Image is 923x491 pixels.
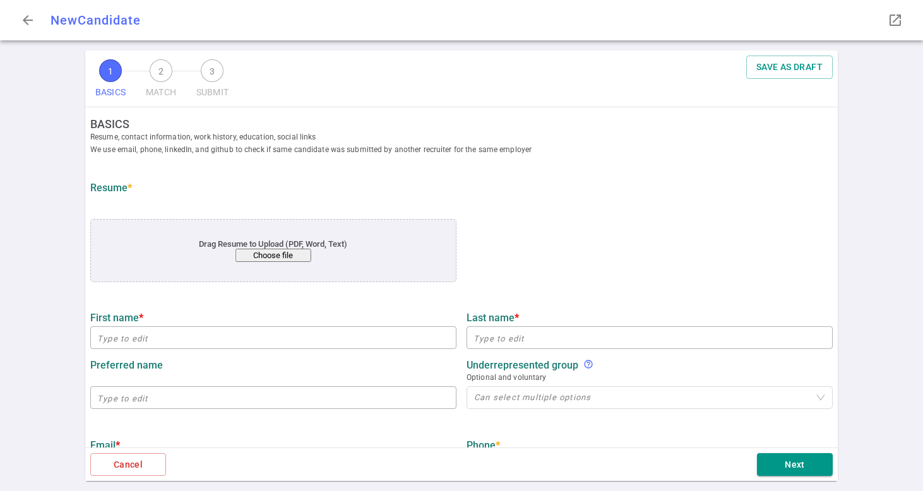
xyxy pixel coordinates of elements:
[757,453,833,476] button: Next
[90,219,456,282] div: application/pdf, application/msword, .pdf, .doc, .docx, .txt
[746,56,833,79] button: SAVE AS DRAFT
[90,131,843,156] span: Resume, contact information, work history, education, social links We use email, phone, linkedIn,...
[95,82,126,103] span: BASICS
[90,117,843,131] strong: BASICS
[90,328,456,348] input: Type to edit
[883,8,908,33] button: Open LinkedIn as a popup
[201,59,223,82] span: 3
[141,56,181,107] button: 2MATCH
[467,439,833,451] label: Phone
[146,82,176,103] span: MATCH
[90,312,456,324] label: First name
[583,359,593,369] i: help_outline
[90,453,166,476] button: Cancel
[90,182,132,194] strong: Resume
[90,56,131,107] button: 1BASICS
[128,239,419,262] div: Drag Resume to Upload (PDF, Word, Text)
[583,359,593,371] div: We support diversity and inclusion to create equitable futures and prohibit discrimination and ha...
[15,8,40,33] button: Go back
[467,312,833,324] label: Last name
[99,59,122,82] span: 1
[20,13,35,28] span: arrow_back
[235,249,311,262] button: Choose file
[51,13,141,28] span: New Candidate
[467,359,578,371] strong: Underrepresented Group
[467,328,833,348] input: Type to edit
[467,371,833,384] span: Optional and voluntary
[150,59,172,82] span: 2
[90,387,456,408] input: Type to edit
[191,56,234,107] button: 3SUBMIT
[90,439,456,451] label: Email
[196,82,229,103] span: SUBMIT
[888,13,903,28] span: launch
[90,359,163,371] strong: Preferred name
